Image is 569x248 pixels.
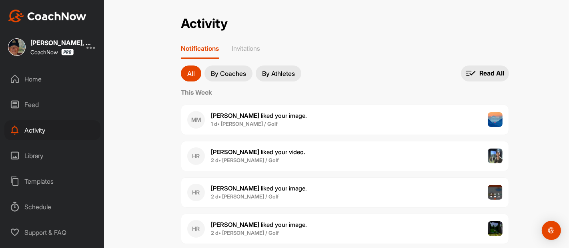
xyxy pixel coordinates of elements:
span: liked your video . [211,148,305,156]
b: [PERSON_NAME] [211,112,259,119]
span: liked your image . [211,185,307,192]
p: Read All [479,69,504,77]
label: This Week [181,87,509,97]
img: CoachNow Pro [61,49,74,56]
img: post image [488,185,503,200]
p: Notifications [181,44,219,52]
div: Schedule [4,197,100,217]
button: By Athletes [256,65,301,81]
p: By Coaches [211,70,246,77]
p: Invitations [232,44,260,52]
div: MM [187,111,205,129]
img: post image [488,149,503,164]
div: HR [187,220,205,238]
p: All [187,70,195,77]
b: 2 d • [PERSON_NAME] / Golf [211,230,279,236]
div: CoachNow [30,49,74,56]
div: Feed [4,95,100,115]
button: By Coaches [204,65,252,81]
img: CoachNow [8,10,86,22]
div: Open Intercom Messenger [542,221,561,240]
b: 1 d • [PERSON_NAME] / Golf [211,121,278,127]
b: 2 d • [PERSON_NAME] / Golf [211,157,279,163]
div: HR [187,184,205,201]
div: Library [4,146,100,166]
img: post image [488,112,503,127]
b: [PERSON_NAME] [211,148,259,156]
p: By Athletes [262,70,295,77]
div: Activity [4,120,100,140]
button: All [181,65,201,81]
div: [PERSON_NAME], PGA Master Teacher [30,40,94,46]
span: liked your image . [211,221,307,228]
b: [PERSON_NAME] [211,185,259,192]
div: Home [4,69,100,89]
div: HR [187,147,205,165]
b: 2 d • [PERSON_NAME] / Golf [211,193,279,200]
div: Support & FAQ [4,222,100,242]
div: Templates [4,171,100,191]
span: liked your image . [211,112,307,119]
img: square_6f22663c80ea9c74e238617ec5116298.jpg [8,38,26,56]
h2: Activity [181,16,228,32]
b: [PERSON_NAME] [211,221,259,228]
img: post image [488,221,503,236]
